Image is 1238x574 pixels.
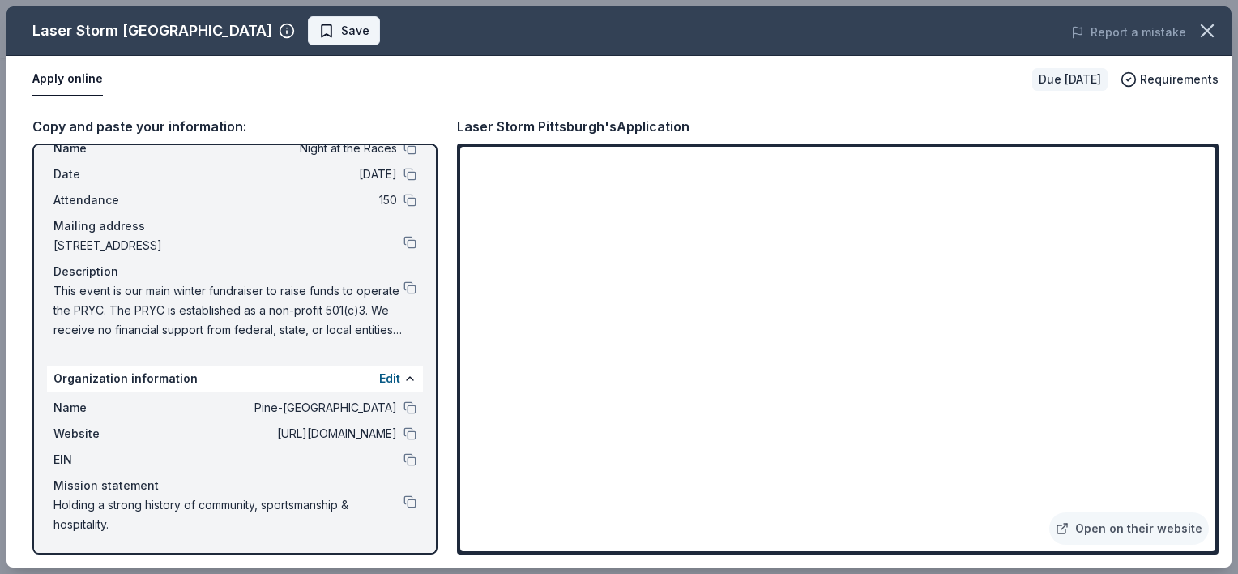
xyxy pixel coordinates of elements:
[162,398,397,418] span: Pine-[GEOGRAPHIC_DATA]
[457,116,689,137] div: Laser Storm Pittsburgh's Application
[53,450,162,469] span: EIN
[341,21,369,41] span: Save
[1049,512,1209,545] a: Open on their website
[53,165,162,184] span: Date
[162,139,397,158] span: Night at the Races
[53,281,403,340] span: This event is our main winter fundraiser to raise funds to operate the PRYC. The PRYC is establis...
[1071,23,1186,42] button: Report a mistake
[53,139,162,158] span: Name
[1032,68,1108,91] div: Due [DATE]
[53,216,416,236] div: Mailing address
[379,369,400,388] button: Edit
[53,191,162,210] span: Attendance
[53,476,416,495] div: Mission statement
[1121,70,1219,89] button: Requirements
[47,366,423,392] div: Organization information
[162,424,397,443] span: [URL][DOMAIN_NAME]
[32,62,103,96] button: Apply online
[53,262,416,281] div: Description
[1140,70,1219,89] span: Requirements
[53,424,162,443] span: Website
[162,165,397,184] span: [DATE]
[32,116,438,137] div: Copy and paste your information:
[32,18,272,44] div: Laser Storm [GEOGRAPHIC_DATA]
[53,398,162,418] span: Name
[162,191,397,210] span: 150
[53,236,403,255] span: [STREET_ADDRESS]
[308,16,380,45] button: Save
[53,495,403,534] span: Holding a strong history of community, sportsmanship & hospitality.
